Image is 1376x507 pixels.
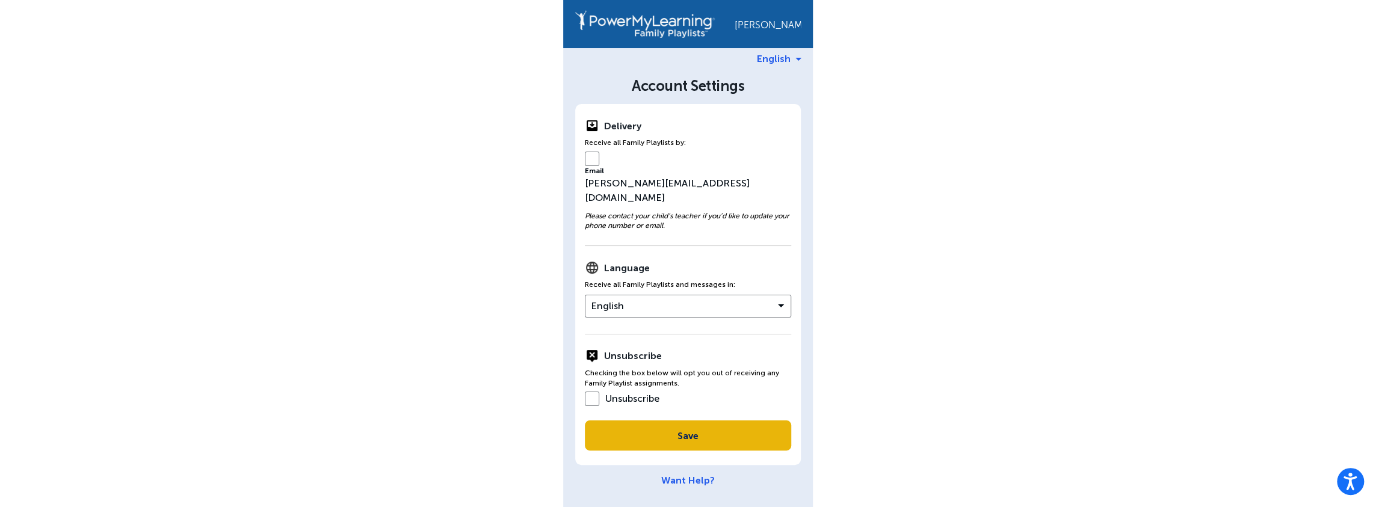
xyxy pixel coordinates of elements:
div: Receive all Family Playlists and messages in: [585,280,791,290]
small: Email [585,166,791,176]
div: Receive all Family Playlists by: [585,138,791,148]
a: English [757,53,801,64]
span: English [757,53,791,64]
strong: Language [604,262,650,274]
div: [PERSON_NAME][EMAIL_ADDRESS][DOMAIN_NAME] [585,166,791,205]
div: Checking the box below will opt you out of receiving any Family Playlist assignments. [585,368,791,389]
label: Unsubscribe [585,393,659,404]
strong: Delivery [604,120,641,132]
img: Language [585,260,599,275]
img: Delivery [585,118,599,133]
strong: Unsubscribe [604,350,662,361]
button: Save [585,420,791,450]
img: Unsubscribe [585,349,599,363]
span: Save [677,430,699,441]
button: English [585,295,791,318]
div: Account Settings [563,77,813,94]
em: Please contact your child’s teacher if you’d like to update your phone number or email. [585,212,789,230]
div: [PERSON_NAME] [735,17,801,31]
a: Want Help? [661,475,715,486]
span: English [591,295,625,318]
img: PowerMyLearning Connect [575,10,715,38]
